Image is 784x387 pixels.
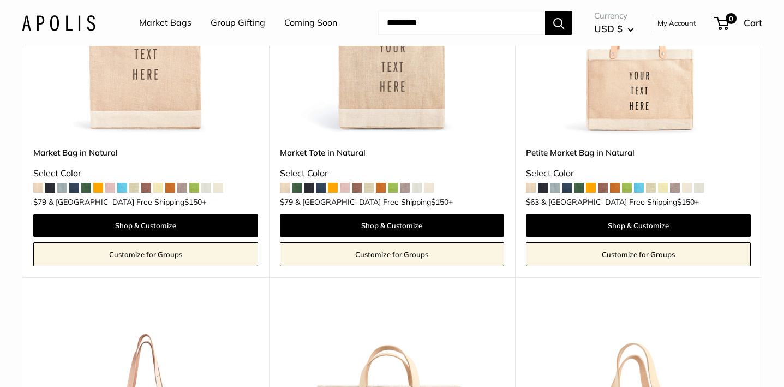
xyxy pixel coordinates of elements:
[184,197,202,207] span: $150
[284,15,337,31] a: Coming Soon
[33,197,46,207] span: $79
[594,8,634,23] span: Currency
[431,197,448,207] span: $150
[49,198,206,206] span: & [GEOGRAPHIC_DATA] Free Shipping +
[139,15,191,31] a: Market Bags
[526,165,751,182] div: Select Color
[541,198,699,206] span: & [GEOGRAPHIC_DATA] Free Shipping +
[280,197,293,207] span: $79
[726,13,737,24] span: 0
[526,146,751,159] a: Petite Market Bag in Natural
[526,197,539,207] span: $63
[594,20,634,38] button: USD $
[33,146,258,159] a: Market Bag in Natural
[280,146,505,159] a: Market Tote in Natural
[280,242,505,266] a: Customize for Groups
[22,15,95,31] img: Apolis
[295,198,453,206] span: & [GEOGRAPHIC_DATA] Free Shipping +
[526,242,751,266] a: Customize for Groups
[33,165,258,182] div: Select Color
[545,11,572,35] button: Search
[33,242,258,266] a: Customize for Groups
[211,15,265,31] a: Group Gifting
[715,14,762,32] a: 0 Cart
[280,165,505,182] div: Select Color
[280,214,505,237] a: Shop & Customize
[378,11,545,35] input: Search...
[677,197,695,207] span: $150
[744,17,762,28] span: Cart
[594,23,623,34] span: USD $
[33,214,258,237] a: Shop & Customize
[657,16,696,29] a: My Account
[526,214,751,237] a: Shop & Customize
